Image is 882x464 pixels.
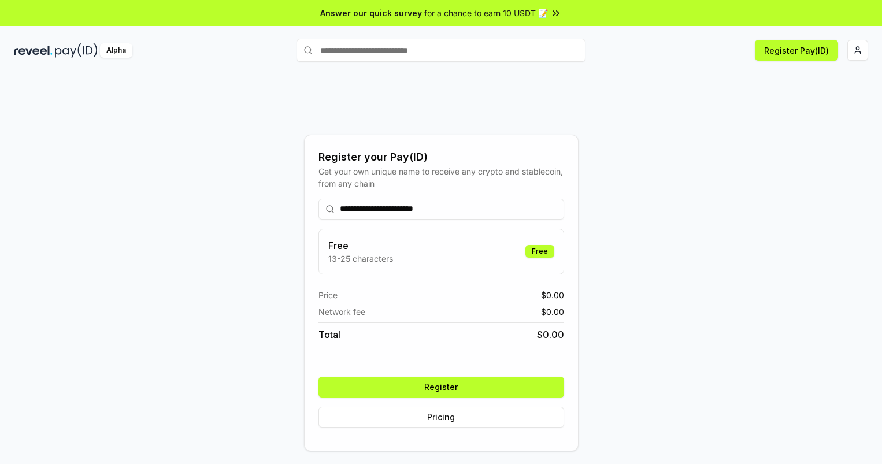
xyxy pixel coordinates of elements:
[541,306,564,318] span: $ 0.00
[424,7,548,19] span: for a chance to earn 10 USDT 📝
[525,245,554,258] div: Free
[318,328,340,341] span: Total
[14,43,53,58] img: reveel_dark
[318,289,338,301] span: Price
[328,239,393,253] h3: Free
[318,306,365,318] span: Network fee
[100,43,132,58] div: Alpha
[318,407,564,428] button: Pricing
[318,377,564,398] button: Register
[328,253,393,265] p: 13-25 characters
[541,289,564,301] span: $ 0.00
[755,40,838,61] button: Register Pay(ID)
[537,328,564,341] span: $ 0.00
[318,165,564,190] div: Get your own unique name to receive any crypto and stablecoin, from any chain
[55,43,98,58] img: pay_id
[318,149,564,165] div: Register your Pay(ID)
[320,7,422,19] span: Answer our quick survey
